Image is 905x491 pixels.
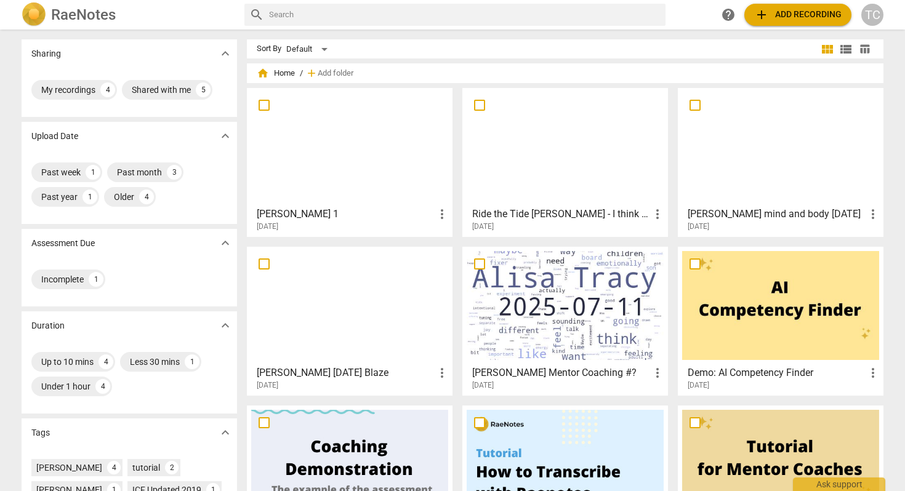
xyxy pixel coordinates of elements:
[218,129,233,143] span: expand_more
[251,251,448,390] a: [PERSON_NAME] [DATE] Blaze[DATE]
[218,318,233,333] span: expand_more
[99,354,113,369] div: 4
[688,222,709,232] span: [DATE]
[269,5,661,25] input: Search
[257,222,278,232] span: [DATE]
[218,425,233,440] span: expand_more
[196,82,211,97] div: 5
[31,426,50,439] p: Tags
[82,190,97,204] div: 1
[837,40,855,58] button: List view
[132,461,160,474] div: tutorial
[86,165,100,180] div: 1
[95,379,110,394] div: 4
[839,42,853,57] span: view_list
[31,130,78,143] p: Upload Date
[165,461,179,474] div: 2
[435,207,449,222] span: more_vert
[41,380,90,393] div: Under 1 hour
[859,43,871,55] span: table_chart
[257,207,435,222] h3: Tracy-Angelica 1
[855,40,874,58] button: Table view
[861,4,883,26] button: TC
[688,380,709,391] span: [DATE]
[51,6,116,23] h2: RaeNotes
[286,39,332,59] div: Default
[22,2,46,27] img: Logo
[467,92,664,231] a: Ride the Tide [PERSON_NAME] - I think this is good[DATE]
[435,365,449,380] span: more_vert
[41,166,81,178] div: Past week
[130,356,180,368] div: Less 30 mins
[818,40,837,58] button: Tile view
[216,127,235,145] button: Show more
[41,273,84,285] div: Incomplete
[218,236,233,250] span: expand_more
[216,44,235,63] button: Show more
[41,191,78,203] div: Past year
[216,423,235,442] button: Show more
[132,84,191,96] div: Shared with me
[820,42,835,57] span: view_module
[257,44,281,54] div: Sort By
[31,237,95,250] p: Assessment Due
[139,190,154,204] div: 4
[22,2,235,27] a: LogoRaeNotes
[114,191,134,203] div: Older
[688,365,866,380] h3: Demo: AI Competency Finder
[89,272,103,287] div: 1
[216,316,235,335] button: Show more
[472,365,650,380] h3: Tracy C Mentor Coaching #?
[688,207,866,222] h3: Angelica mind and body 6th Aug
[650,365,665,380] span: more_vert
[31,319,65,332] p: Duration
[754,7,769,22] span: add
[100,82,115,97] div: 4
[472,380,494,391] span: [DATE]
[793,477,885,491] div: Ask support
[721,7,736,22] span: help
[257,365,435,380] h3: Alisa 30 July Blaze
[251,92,448,231] a: [PERSON_NAME] 1[DATE]
[107,461,121,474] div: 4
[36,461,102,474] div: [PERSON_NAME]
[305,67,318,79] span: add
[300,69,303,78] span: /
[257,67,269,79] span: home
[717,4,739,26] a: Help
[682,251,879,390] a: Demo: AI Competency Finder[DATE]
[682,92,879,231] a: [PERSON_NAME] mind and body [DATE][DATE]
[754,7,842,22] span: Add recording
[41,84,95,96] div: My recordings
[185,354,199,369] div: 1
[117,166,162,178] div: Past month
[318,69,353,78] span: Add folder
[650,207,665,222] span: more_vert
[41,356,94,368] div: Up to 10 mins
[866,207,880,222] span: more_vert
[218,46,233,61] span: expand_more
[31,47,61,60] p: Sharing
[167,165,182,180] div: 3
[472,207,650,222] h3: Ride the Tide Alisa - I think this is good
[467,251,664,390] a: [PERSON_NAME] Mentor Coaching #?[DATE]
[249,7,264,22] span: search
[257,380,278,391] span: [DATE]
[472,222,494,232] span: [DATE]
[744,4,851,26] button: Upload
[257,67,295,79] span: Home
[866,365,880,380] span: more_vert
[216,234,235,252] button: Show more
